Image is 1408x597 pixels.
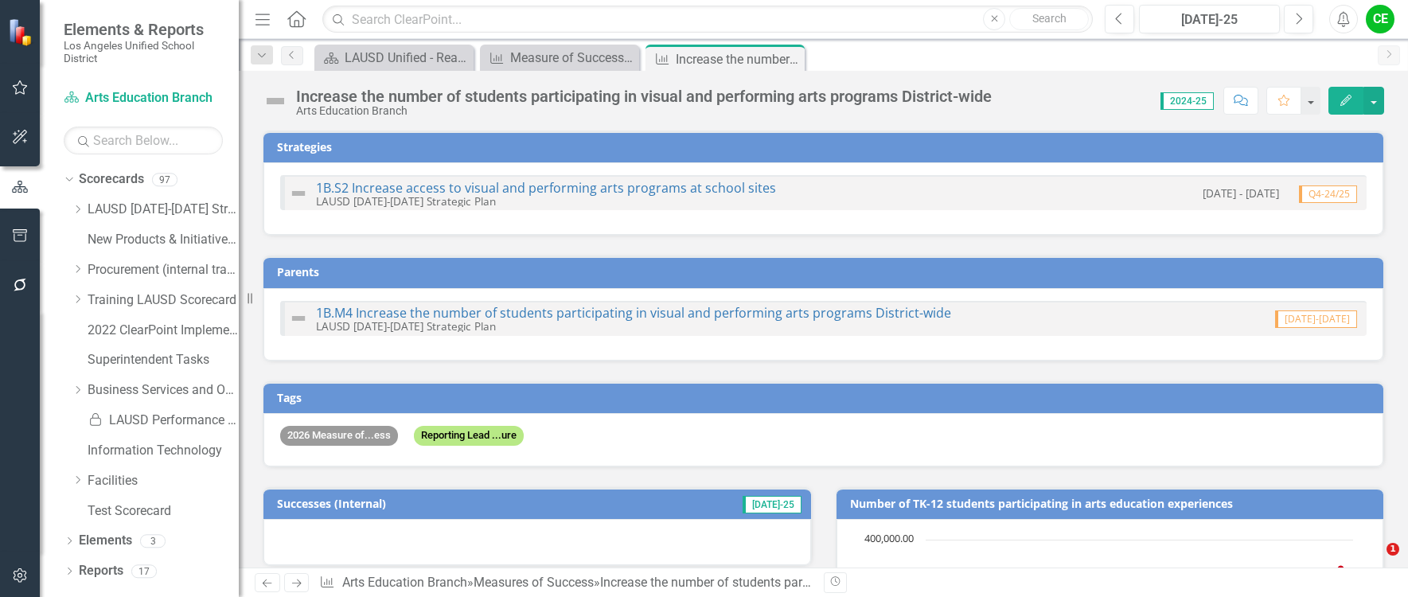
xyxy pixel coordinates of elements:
[79,532,132,550] a: Elements
[1203,185,1279,201] small: [DATE] - [DATE]
[88,502,239,521] a: Test Scorecard
[64,39,223,65] small: Los Angeles Unified School District
[600,575,1149,590] div: Increase the number of students participating in visual and performing arts programs District-wide
[316,304,951,322] a: 1B.M4 Increase the number of students participating in visual and performing arts programs Distri...
[79,170,144,189] a: Scorecards
[345,48,470,68] div: LAUSD Unified - Ready for the World
[1299,185,1357,203] span: Q4-24/25
[316,179,776,197] a: 1B.S2 Increase access to visual and performing arts programs at school sites
[263,88,288,114] img: Not Defined
[850,497,1376,509] h3: Number of TK-12 students participating in arts education experiences
[1387,543,1399,556] span: 1
[88,231,239,249] a: New Products & Initiatives 2024-25
[743,496,802,513] span: [DATE]-25
[1145,10,1274,29] div: [DATE]-25
[316,318,496,334] small: LAUSD [DATE]-[DATE] Strategic Plan
[131,564,157,578] div: 17
[88,201,239,219] a: LAUSD [DATE]-[DATE] Strategic Plan
[474,575,594,590] a: Measures of Success
[289,184,308,203] img: Not Defined
[342,575,467,590] a: Arts Education Branch
[1366,5,1394,33] button: CE
[676,49,801,69] div: Increase the number of students participating in visual and performing arts programs District-wide
[88,351,239,369] a: Superintendent Tasks
[296,105,992,117] div: Arts Education Branch
[88,412,239,430] a: LAUSD Performance Meter
[1275,310,1357,328] span: [DATE]-[DATE]
[8,18,36,46] img: ClearPoint Strategy
[319,574,811,592] div: » »
[277,392,1375,404] h3: Tags
[277,266,1375,278] h3: Parents
[296,88,992,105] div: Increase the number of students participating in visual and performing arts programs District-wide
[864,531,914,545] text: 400,000.00
[318,48,470,68] a: LAUSD Unified - Ready for the World
[322,6,1093,33] input: Search ClearPoint...
[88,322,239,340] a: 2022 ClearPoint Implementation
[64,89,223,107] a: Arts Education Branch
[1160,92,1214,110] span: 2024-25
[280,426,398,446] span: 2026 Measure of...ess
[152,173,177,186] div: 97
[414,426,524,446] span: Reporting Lead ...ure
[79,562,123,580] a: Reports
[510,48,635,68] div: Measure of Success - Scorecard Report
[140,534,166,548] div: 3
[277,141,1375,153] h3: Strategies
[88,472,239,490] a: Facilities
[88,381,239,400] a: Business Services and Operations
[289,309,308,328] img: Not Defined
[1354,543,1392,581] iframe: Intercom live chat
[1032,12,1067,25] span: Search
[88,291,239,310] a: Training LAUSD Scorecard
[64,20,223,39] span: Elements & Reports
[64,127,223,154] input: Search Below...
[1139,5,1280,33] button: [DATE]-25
[1009,8,1089,30] button: Search
[88,261,239,279] a: Procurement (internal tracking for CPO, CBO only)
[484,48,635,68] a: Measure of Success - Scorecard Report
[316,193,496,209] small: LAUSD [DATE]-[DATE] Strategic Plan
[88,442,239,460] a: Information Technology
[277,497,615,509] h3: Successes (Internal)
